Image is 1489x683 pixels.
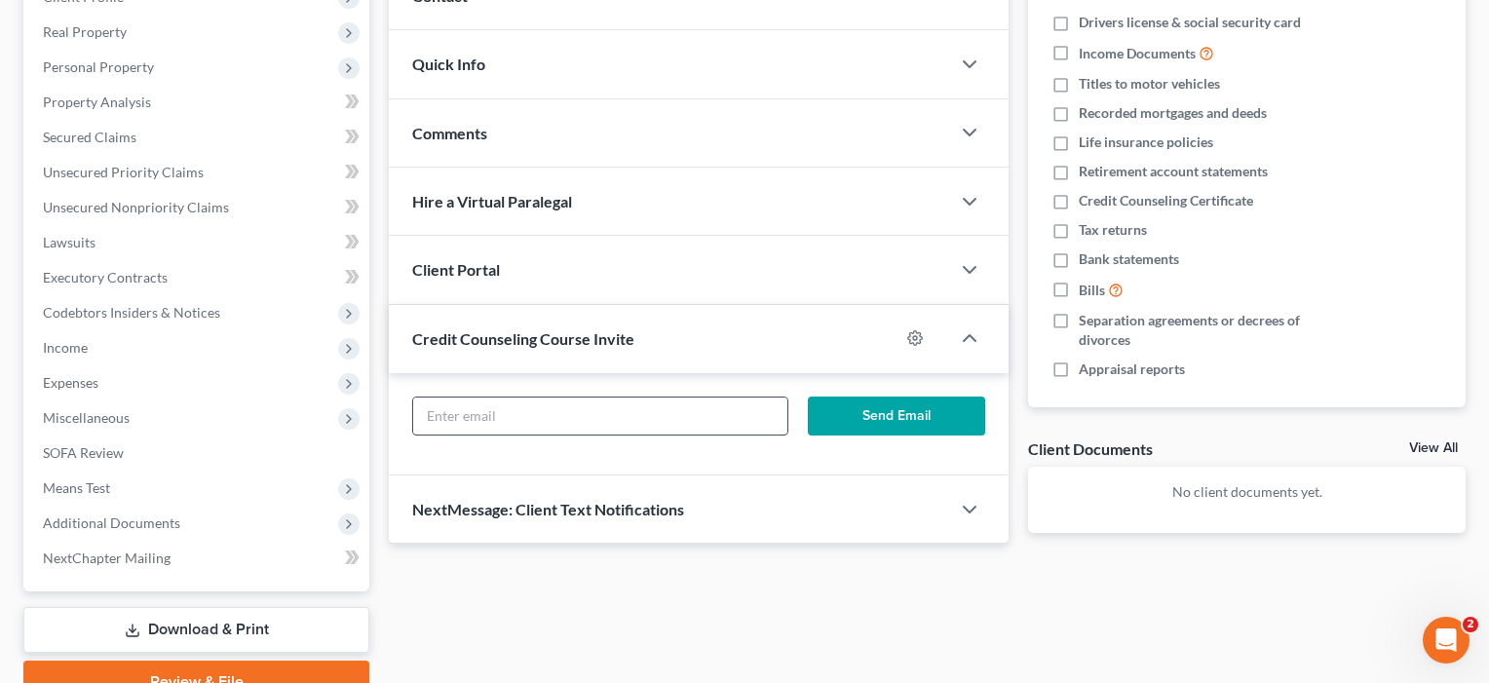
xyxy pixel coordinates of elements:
[27,190,369,225] a: Unsecured Nonpriority Claims
[1079,74,1220,94] span: Titles to motor vehicles
[43,94,151,110] span: Property Analysis
[27,155,369,190] a: Unsecured Priority Claims
[43,199,229,215] span: Unsecured Nonpriority Claims
[43,514,180,531] span: Additional Documents
[1028,438,1153,459] div: Client Documents
[1423,617,1470,664] iframe: Intercom live chat
[1079,133,1213,152] span: Life insurance policies
[1079,162,1268,181] span: Retirement account statements
[27,120,369,155] a: Secured Claims
[43,129,136,145] span: Secured Claims
[43,234,95,250] span: Lawsuits
[1079,360,1185,379] span: Appraisal reports
[1079,220,1147,240] span: Tax returns
[27,541,369,576] a: NextChapter Mailing
[808,397,986,436] button: Send Email
[412,329,634,348] span: Credit Counseling Course Invite
[43,479,110,496] span: Means Test
[27,85,369,120] a: Property Analysis
[412,260,500,279] span: Client Portal
[1079,281,1105,300] span: Bills
[27,436,369,471] a: SOFA Review
[43,409,130,426] span: Miscellaneous
[1079,191,1253,210] span: Credit Counseling Certificate
[1079,13,1301,32] span: Drivers license & social security card
[1044,482,1450,502] p: No client documents yet.
[43,23,127,40] span: Real Property
[412,500,684,518] span: NextMessage: Client Text Notifications
[1079,44,1196,63] span: Income Documents
[43,339,88,356] span: Income
[1463,617,1478,632] span: 2
[43,58,154,75] span: Personal Property
[1079,311,1340,350] span: Separation agreements or decrees of divorces
[1079,249,1179,269] span: Bank statements
[43,269,168,285] span: Executory Contracts
[43,550,171,566] span: NextChapter Mailing
[23,607,369,653] a: Download & Print
[43,164,204,180] span: Unsecured Priority Claims
[412,192,572,210] span: Hire a Virtual Paralegal
[43,374,98,391] span: Expenses
[412,124,487,142] span: Comments
[43,304,220,321] span: Codebtors Insiders & Notices
[1079,103,1267,123] span: Recorded mortgages and deeds
[1409,441,1458,455] a: View All
[413,398,787,435] input: Enter email
[27,225,369,260] a: Lawsuits
[27,260,369,295] a: Executory Contracts
[43,444,124,461] span: SOFA Review
[412,55,485,73] span: Quick Info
